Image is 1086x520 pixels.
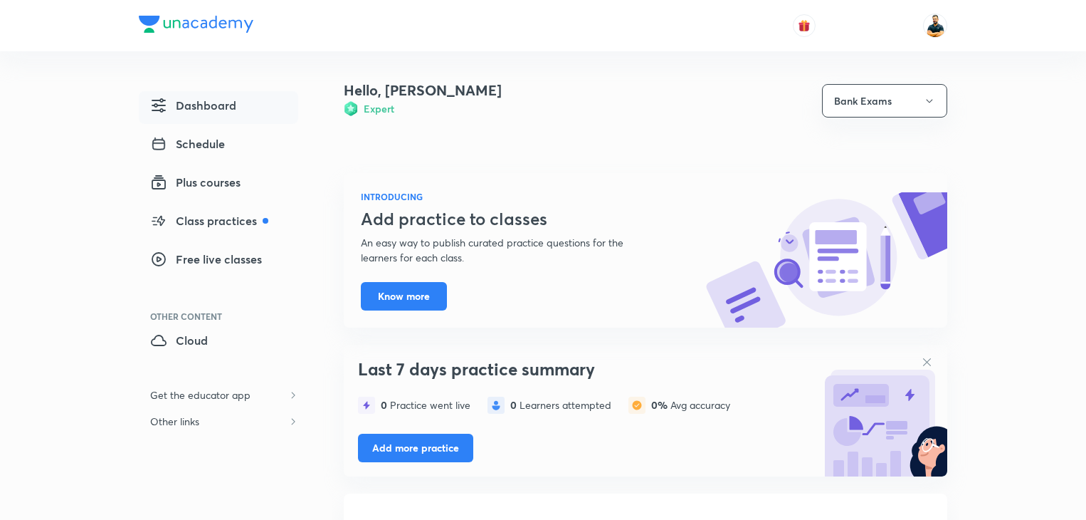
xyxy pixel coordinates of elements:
[344,101,358,116] img: Badge
[959,464,1070,504] iframe: Help widget launcher
[139,245,298,278] a: Free live classes
[510,398,520,412] span: 0
[819,348,947,477] img: bg
[651,400,730,411] div: Avg accuracy
[628,397,645,414] img: statistics
[361,190,658,203] h6: INTRODUCING
[150,212,268,229] span: Class practices
[139,382,262,408] h6: Get the educator app
[139,130,298,162] a: Schedule
[139,91,298,124] a: Dashboard
[150,97,236,114] span: Dashboard
[487,397,505,414] img: statistics
[150,174,241,191] span: Plus courses
[361,235,658,265] p: An easy way to publish curated practice questions for the learners for each class.
[364,101,394,116] h6: Expert
[344,80,502,101] h4: Hello, [PERSON_NAME]
[923,14,947,38] img: Sumit Kumar Verma
[358,359,812,380] h3: Last 7 days practice summary
[150,332,208,349] span: Cloud
[651,398,670,412] span: 0%
[793,14,816,37] button: avatar
[139,207,298,239] a: Class practices
[361,209,658,229] h3: Add practice to classes
[361,282,447,311] button: Know more
[139,168,298,201] a: Plus courses
[139,326,298,359] a: Cloud
[150,135,225,152] span: Schedule
[822,84,947,118] button: Bank Exams
[381,398,390,412] span: 0
[358,397,375,414] img: statistics
[150,312,298,321] div: Other Content
[139,16,253,36] a: Company Logo
[381,400,470,411] div: Practice went live
[150,251,262,268] span: Free live classes
[510,400,611,411] div: Learners attempted
[358,434,473,462] button: Add more practice
[139,16,253,33] img: Company Logo
[705,192,947,328] img: know-more
[139,408,211,435] h6: Other links
[798,19,811,32] img: avatar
